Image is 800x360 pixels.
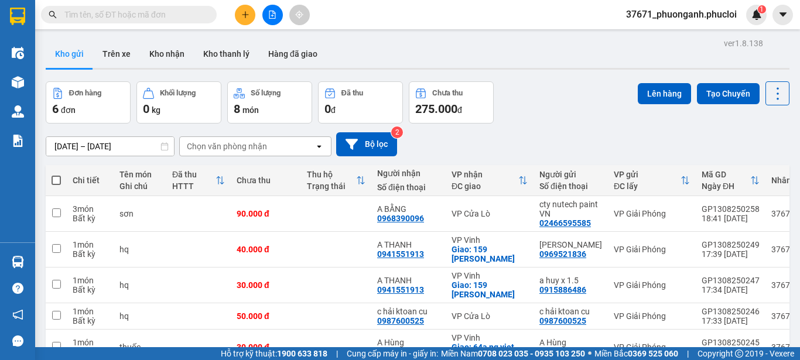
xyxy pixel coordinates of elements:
[46,137,174,156] input: Select a date range.
[614,181,681,191] div: ĐC lấy
[697,83,760,104] button: Tạo Chuyến
[452,181,518,191] div: ĐC giao
[702,240,760,249] div: GP1308250249
[702,307,760,316] div: GP1308250246
[608,165,696,196] th: Toggle SortBy
[377,307,440,316] div: c hải ktoan cu
[10,8,25,25] img: logo-vxr
[539,240,602,249] div: thanh chung
[377,276,440,285] div: A THANH
[46,40,93,68] button: Kho gửi
[539,347,586,356] div: 0967506248
[452,245,528,263] div: Giao: 159 Hà Huy Tập
[772,5,793,25] button: caret-down
[617,7,746,22] span: 37671_phuonganh.phucloi
[614,280,690,290] div: VP Giải Phóng
[12,256,24,268] img: warehouse-icon
[73,204,108,214] div: 3 món
[696,165,765,196] th: Toggle SortBy
[314,142,324,151] svg: open
[391,126,403,138] sup: 2
[702,181,750,191] div: Ngày ĐH
[539,276,602,285] div: a huy x 1.5
[702,170,750,179] div: Mã GD
[452,235,528,245] div: VP Vinh
[702,285,760,294] div: 17:34 [DATE]
[702,276,760,285] div: GP1308250247
[324,102,331,116] span: 0
[539,307,602,316] div: c hải ktoan cu
[594,347,678,360] span: Miền Bắc
[194,40,259,68] button: Kho thanh lý
[237,245,295,254] div: 40.000 đ
[12,335,23,347] span: message
[628,349,678,358] strong: 0369 525 060
[452,271,528,280] div: VP Vinh
[119,245,160,254] div: hq
[415,102,457,116] span: 275.000
[539,200,602,218] div: cty nutech paint VN
[331,105,336,115] span: đ
[539,249,586,259] div: 0969521836
[724,37,763,50] div: ver 1.8.138
[377,214,424,223] div: 0968390096
[446,165,534,196] th: Toggle SortBy
[452,333,528,342] div: VP Vinh
[61,105,76,115] span: đơn
[336,132,397,156] button: Bộ lọc
[301,165,371,196] th: Toggle SortBy
[452,280,528,299] div: Giao: 159 Hà Huy Tập
[237,176,295,185] div: Chưa thu
[452,170,518,179] div: VP nhận
[295,11,303,19] span: aim
[377,169,440,178] div: Người nhận
[49,11,57,19] span: search
[73,276,108,285] div: 1 món
[12,135,24,147] img: solution-icon
[166,165,231,196] th: Toggle SortBy
[69,89,101,97] div: Đơn hàng
[119,342,160,352] div: thuốc
[377,338,440,347] div: A Hùng
[73,338,108,347] div: 1 món
[52,102,59,116] span: 6
[614,311,690,321] div: VP Giải Phóng
[614,245,690,254] div: VP Giải Phóng
[119,181,160,191] div: Ghi chú
[539,170,602,179] div: Người gửi
[336,347,338,360] span: |
[119,280,160,290] div: hq
[172,170,216,179] div: Đã thu
[614,342,690,352] div: VP Giải Phóng
[235,5,255,25] button: plus
[478,349,585,358] strong: 0708 023 035 - 0935 103 250
[160,89,196,97] div: Khối lượng
[318,81,403,124] button: Đã thu0đ
[242,105,259,115] span: món
[441,347,585,360] span: Miền Nam
[377,240,440,249] div: A THANH
[241,11,249,19] span: plus
[73,285,108,294] div: Bất kỳ
[143,102,149,116] span: 0
[93,40,140,68] button: Trên xe
[377,316,424,325] div: 0987600525
[307,170,356,179] div: Thu hộ
[588,351,592,356] span: ⚪️
[758,5,766,13] sup: 1
[268,11,276,19] span: file-add
[237,311,295,321] div: 50.000 đ
[73,316,108,325] div: Bất kỳ
[172,181,216,191] div: HTTT
[539,338,602,347] div: A Hùng
[614,209,690,218] div: VP Giải Phóng
[377,249,424,259] div: 0941551913
[409,81,494,124] button: Chưa thu275.000đ
[136,81,221,124] button: Khối lượng0kg
[778,9,788,20] span: caret-down
[119,170,160,179] div: Tên món
[377,347,424,356] div: 0967506248
[221,347,327,360] span: Hỗ trợ kỹ thuật:
[277,349,327,358] strong: 1900 633 818
[539,285,586,294] div: 0915886486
